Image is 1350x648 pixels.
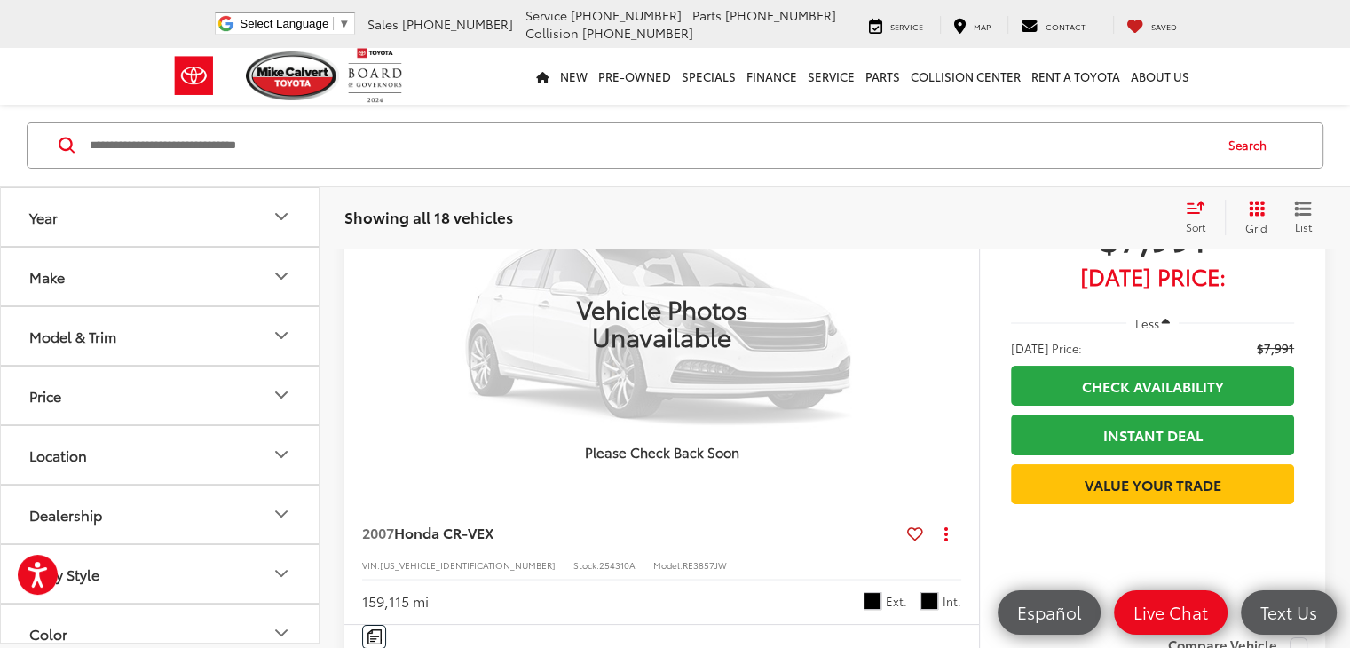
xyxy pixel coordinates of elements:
img: Toyota [161,47,227,105]
span: Sort [1186,219,1205,234]
button: Search [1212,123,1292,168]
button: DealershipDealership [1,485,320,542]
span: Parts [692,6,722,24]
div: Make [29,267,65,284]
span: Grid [1245,220,1267,235]
a: Check Availability [1011,366,1294,406]
div: Dealership [271,503,292,525]
a: Finance [741,48,802,105]
span: 2007 [362,522,394,542]
a: Parts [860,48,905,105]
a: Text Us [1241,590,1337,635]
span: EX [477,522,493,542]
button: Less [1126,307,1180,339]
button: Select sort value [1177,200,1225,235]
div: Body Style [29,565,99,581]
span: List [1294,219,1312,234]
span: ▼ [338,17,350,30]
span: Honda CR-V [394,522,477,542]
a: Map [940,16,1004,34]
span: Ext. [886,593,907,610]
button: Grid View [1225,200,1281,235]
span: [PHONE_NUMBER] [571,6,682,24]
button: Body StyleBody Style [1,544,320,602]
div: Price [271,384,292,406]
input: Search by Make, Model, or Keyword [88,124,1212,167]
a: Service [802,48,860,105]
a: Instant Deal [1011,415,1294,454]
img: Comments [367,629,382,644]
span: Saved [1151,20,1177,32]
div: Year [29,208,58,225]
div: Location [271,444,292,465]
a: Value Your Trade [1011,464,1294,504]
span: Collision [525,24,579,42]
div: Location [29,446,87,462]
div: Model & Trim [29,327,116,344]
div: Model & Trim [271,325,292,346]
a: 2007Honda CR-VEX [362,523,900,542]
img: Vehicle Photos Unavailable Please Check Back Soon [425,145,898,500]
span: 254310A [599,558,636,572]
span: Español [1008,601,1090,623]
span: $7,991 [1257,339,1294,357]
span: Service [525,6,567,24]
span: Select Language [240,17,328,30]
button: Model & TrimModel & Trim [1,306,320,364]
span: Black [920,592,938,610]
span: Nighthawk Black Pearl [864,592,881,610]
div: Make [271,265,292,287]
button: List View [1281,200,1325,235]
a: My Saved Vehicles [1113,16,1190,34]
div: Price [29,386,61,403]
div: Color [271,622,292,644]
button: MakeMake [1,247,320,304]
a: Collision Center [905,48,1026,105]
span: Sales [367,15,399,33]
a: Specials [676,48,741,105]
span: Contact [1046,20,1086,32]
span: $7,991 [1011,214,1294,258]
img: Mike Calvert Toyota [246,51,340,100]
a: VIEW_DETAILS [344,145,979,500]
span: Model: [653,558,683,572]
a: Contact [1007,16,1099,34]
span: [PHONE_NUMBER] [582,24,693,42]
span: ​ [333,17,334,30]
a: New [555,48,593,105]
span: [US_VEHICLE_IDENTIFICATION_NUMBER] [380,558,556,572]
div: 159,115 mi [362,591,429,612]
span: Stock: [573,558,599,572]
a: Live Chat [1114,590,1228,635]
div: Color [29,624,67,641]
span: Service [890,20,923,32]
div: Dealership [29,505,102,522]
div: Body Style [271,563,292,584]
span: RE3857JW [683,558,727,572]
a: Home [531,48,555,105]
span: Showing all 18 vehicles [344,206,513,227]
span: Int. [943,593,961,610]
span: [PHONE_NUMBER] [402,15,513,33]
span: Map [974,20,991,32]
button: Actions [930,518,961,549]
span: Live Chat [1125,601,1217,623]
span: Text Us [1251,601,1326,623]
button: LocationLocation [1,425,320,483]
div: Year [271,206,292,227]
span: [DATE] Price: [1011,339,1082,357]
a: Pre-Owned [593,48,676,105]
span: Less [1134,315,1158,331]
button: PricePrice [1,366,320,423]
span: VIN: [362,558,380,572]
a: Rent a Toyota [1026,48,1125,105]
span: [DATE] Price: [1011,267,1294,285]
a: Service [856,16,936,34]
a: About Us [1125,48,1195,105]
a: Español [998,590,1101,635]
a: Select Language​ [240,17,350,30]
span: dropdown dots [943,526,947,541]
button: YearYear [1,187,320,245]
span: [PHONE_NUMBER] [725,6,836,24]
